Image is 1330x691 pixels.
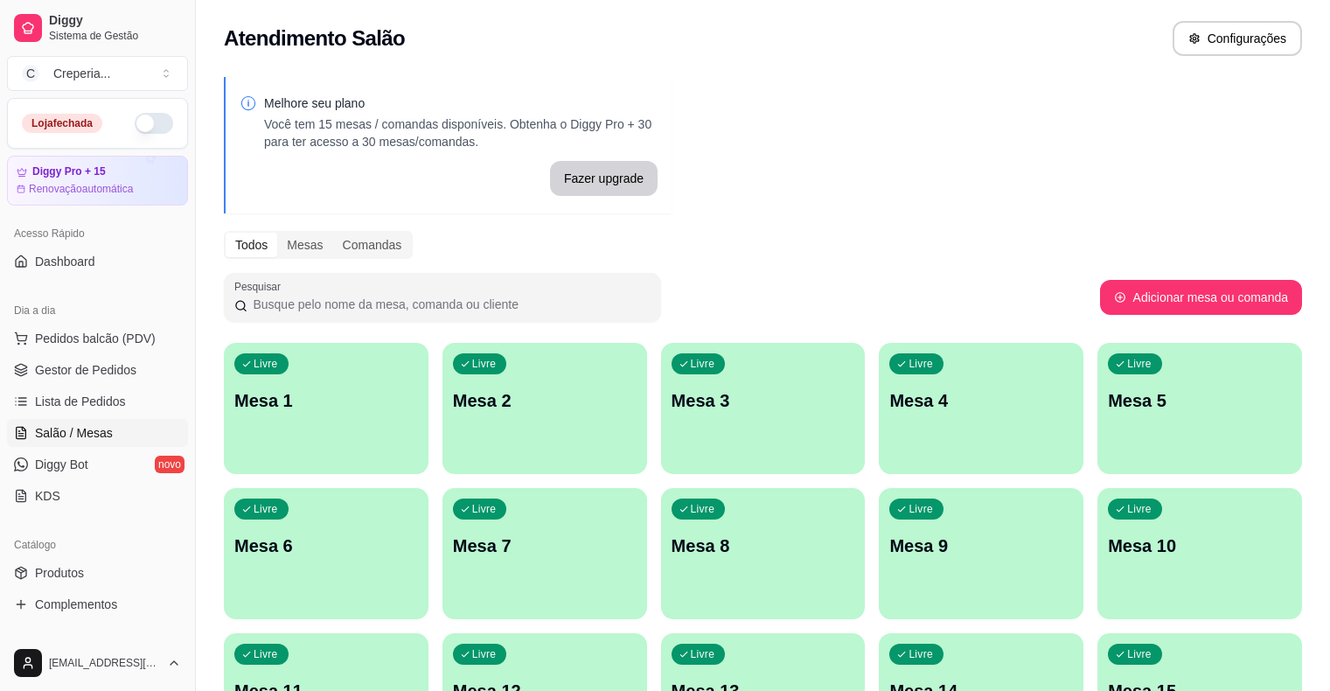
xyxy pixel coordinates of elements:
[909,502,933,516] p: Livre
[453,388,637,413] p: Mesa 2
[1127,647,1152,661] p: Livre
[7,531,188,559] div: Catálogo
[254,357,278,371] p: Livre
[691,502,715,516] p: Livre
[472,647,497,661] p: Livre
[234,279,287,294] label: Pesquisar
[7,325,188,352] button: Pedidos balcão (PDV)
[691,357,715,371] p: Livre
[49,29,181,43] span: Sistema de Gestão
[234,388,418,413] p: Mesa 1
[7,559,188,587] a: Produtos
[7,356,188,384] a: Gestor de Pedidos
[254,647,278,661] p: Livre
[35,596,117,613] span: Complementos
[7,156,188,206] a: Diggy Pro + 15Renovaçãoautomática
[53,65,110,82] div: Creperia ...
[1108,534,1292,558] p: Mesa 10
[909,647,933,661] p: Livre
[35,393,126,410] span: Lista de Pedidos
[1127,502,1152,516] p: Livre
[7,387,188,415] a: Lista de Pedidos
[7,642,188,684] button: [EMAIL_ADDRESS][DOMAIN_NAME]
[224,488,428,619] button: LivreMesa 6
[879,343,1083,474] button: LivreMesa 4
[1127,357,1152,371] p: Livre
[135,113,173,134] button: Alterar Status
[35,253,95,270] span: Dashboard
[7,220,188,248] div: Acesso Rápido
[453,534,637,558] p: Mesa 7
[672,388,855,413] p: Mesa 3
[247,296,651,313] input: Pesquisar
[909,357,933,371] p: Livre
[32,165,106,178] article: Diggy Pro + 15
[889,534,1073,558] p: Mesa 9
[22,114,102,133] div: Loja fechada
[224,24,405,52] h2: Atendimento Salão
[7,56,188,91] button: Select a team
[442,488,647,619] button: LivreMesa 7
[661,343,866,474] button: LivreMesa 3
[472,357,497,371] p: Livre
[472,502,497,516] p: Livre
[49,656,160,670] span: [EMAIL_ADDRESS][DOMAIN_NAME]
[35,424,113,442] span: Salão / Mesas
[691,647,715,661] p: Livre
[226,233,277,257] div: Todos
[234,534,418,558] p: Mesa 6
[35,564,84,582] span: Produtos
[35,330,156,347] span: Pedidos balcão (PDV)
[22,65,39,82] span: C
[7,450,188,478] a: Diggy Botnovo
[1108,388,1292,413] p: Mesa 5
[442,343,647,474] button: LivreMesa 2
[254,502,278,516] p: Livre
[672,534,855,558] p: Mesa 8
[29,182,133,196] article: Renovação automática
[7,7,188,49] a: DiggySistema de Gestão
[35,487,60,505] span: KDS
[35,456,88,473] span: Diggy Bot
[1097,343,1302,474] button: LivreMesa 5
[49,13,181,29] span: Diggy
[879,488,1083,619] button: LivreMesa 9
[889,388,1073,413] p: Mesa 4
[550,161,658,196] button: Fazer upgrade
[35,361,136,379] span: Gestor de Pedidos
[1097,488,1302,619] button: LivreMesa 10
[277,233,332,257] div: Mesas
[264,94,658,112] p: Melhore seu plano
[7,590,188,618] a: Complementos
[7,482,188,510] a: KDS
[1173,21,1302,56] button: Configurações
[333,233,412,257] div: Comandas
[7,297,188,325] div: Dia a dia
[1100,280,1302,315] button: Adicionar mesa ou comanda
[224,343,428,474] button: LivreMesa 1
[7,419,188,447] a: Salão / Mesas
[7,248,188,276] a: Dashboard
[264,115,658,150] p: Você tem 15 mesas / comandas disponíveis. Obtenha o Diggy Pro + 30 para ter acesso a 30 mesas/com...
[661,488,866,619] button: LivreMesa 8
